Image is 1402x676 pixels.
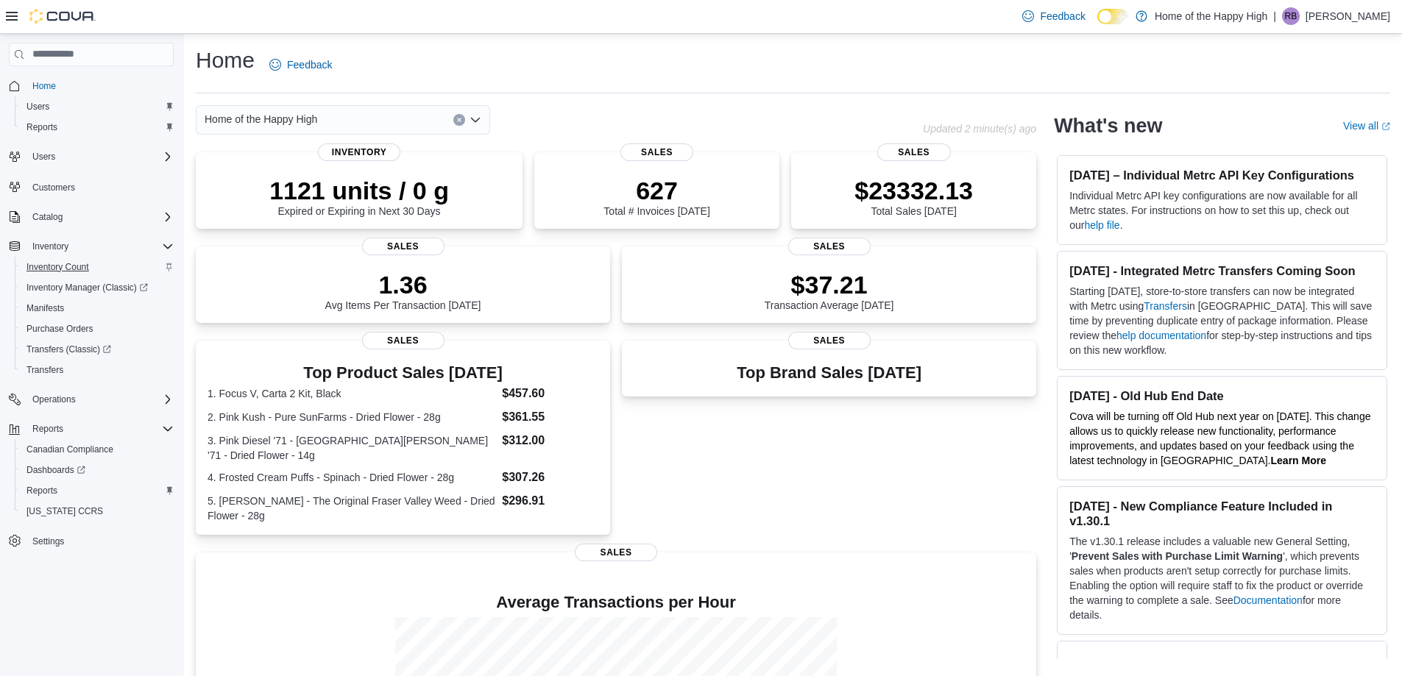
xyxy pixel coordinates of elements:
[26,77,62,95] a: Home
[1016,1,1091,31] a: Feedback
[21,320,174,338] span: Purchase Orders
[21,502,109,520] a: [US_STATE] CCRS
[15,480,180,501] button: Reports
[15,360,180,380] button: Transfers
[3,146,180,167] button: Users
[362,238,445,255] span: Sales
[15,501,180,522] button: [US_STATE] CCRS
[21,461,91,479] a: Dashboards
[21,118,174,136] span: Reports
[26,364,63,376] span: Transfers
[3,389,180,410] button: Operations
[287,57,332,72] span: Feedback
[21,299,174,317] span: Manifests
[29,9,96,24] img: Cova
[208,386,496,401] dt: 1. Focus V, Carta 2 Kit, Black
[318,143,400,161] span: Inventory
[26,148,174,166] span: Users
[1381,122,1390,131] svg: External link
[15,257,180,277] button: Inventory Count
[325,270,481,299] p: 1.36
[923,123,1036,135] p: Updated 2 minute(s) ago
[263,50,338,79] a: Feedback
[1069,168,1375,182] h3: [DATE] – Individual Metrc API Key Configurations
[15,298,180,319] button: Manifests
[26,420,69,438] button: Reports
[26,344,111,355] span: Transfers (Classic)
[32,394,76,405] span: Operations
[603,176,709,205] p: 627
[15,117,180,138] button: Reports
[854,176,973,217] div: Total Sales [DATE]
[362,332,445,349] span: Sales
[603,176,709,217] div: Total # Invoices [DATE]
[1144,300,1187,312] a: Transfers
[453,114,465,126] button: Clear input
[470,114,481,126] button: Open list of options
[32,182,75,193] span: Customers
[3,176,180,197] button: Customers
[21,441,119,458] a: Canadian Compliance
[1069,188,1375,232] p: Individual Metrc API key configurations are now available for all Metrc states. For instructions ...
[269,176,449,217] div: Expired or Expiring in Next 30 Days
[3,207,180,227] button: Catalog
[1306,7,1390,25] p: [PERSON_NAME]
[21,482,63,499] a: Reports
[21,258,95,276] a: Inventory Count
[1069,499,1375,528] h3: [DATE] - New Compliance Feature Included in v1.30.1
[21,98,174,115] span: Users
[1069,263,1375,278] h3: [DATE] - Integrated Metrc Transfers Coming Soon
[3,236,180,257] button: Inventory
[502,385,598,402] dd: $457.60
[765,270,894,311] div: Transaction Average [DATE]
[1343,120,1390,132] a: View allExternal link
[620,143,694,161] span: Sales
[1273,7,1276,25] p: |
[26,391,174,408] span: Operations
[3,75,180,96] button: Home
[21,441,174,458] span: Canadian Compliance
[1069,388,1375,403] h3: [DATE] - Old Hub End Date
[1116,330,1206,341] a: help documentation
[208,594,1024,611] h4: Average Transactions per Hour
[1271,455,1326,466] a: Learn More
[21,341,174,358] span: Transfers (Classic)
[26,148,61,166] button: Users
[26,485,57,497] span: Reports
[26,177,174,196] span: Customers
[21,279,174,296] span: Inventory Manager (Classic)
[737,364,921,382] h3: Top Brand Sales [DATE]
[877,143,951,161] span: Sales
[1069,410,1370,466] span: Cova will be turning off Old Hub next year on [DATE]. This change allows us to quickly release ne...
[26,77,174,95] span: Home
[21,118,63,136] a: Reports
[32,536,64,547] span: Settings
[15,96,180,117] button: Users
[1155,7,1267,25] p: Home of the Happy High
[15,277,180,298] a: Inventory Manager (Classic)
[32,151,55,163] span: Users
[788,238,871,255] span: Sales
[26,391,82,408] button: Operations
[21,279,154,296] a: Inventory Manager (Classic)
[502,492,598,510] dd: $296.91
[32,241,68,252] span: Inventory
[1069,534,1375,622] p: The v1.30.1 release includes a valuable new General Setting, ' ', which prevents sales when produ...
[208,433,496,463] dt: 3. Pink Diesel '71 - [GEOGRAPHIC_DATA][PERSON_NAME] '71 - Dried Flower - 14g
[854,176,973,205] p: $23332.13
[32,211,63,223] span: Catalog
[502,469,598,486] dd: $307.26
[325,270,481,311] div: Avg Items Per Transaction [DATE]
[15,339,180,360] a: Transfers (Classic)
[26,282,148,293] span: Inventory Manager (Classic)
[32,423,63,435] span: Reports
[26,505,103,517] span: [US_STATE] CCRS
[208,470,496,485] dt: 4. Frosted Cream Puffs - Spinach - Dried Flower - 28g
[26,208,68,226] button: Catalog
[26,261,89,273] span: Inventory Count
[26,302,64,314] span: Manifests
[15,319,180,339] button: Purchase Orders
[26,238,174,255] span: Inventory
[196,46,255,75] h1: Home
